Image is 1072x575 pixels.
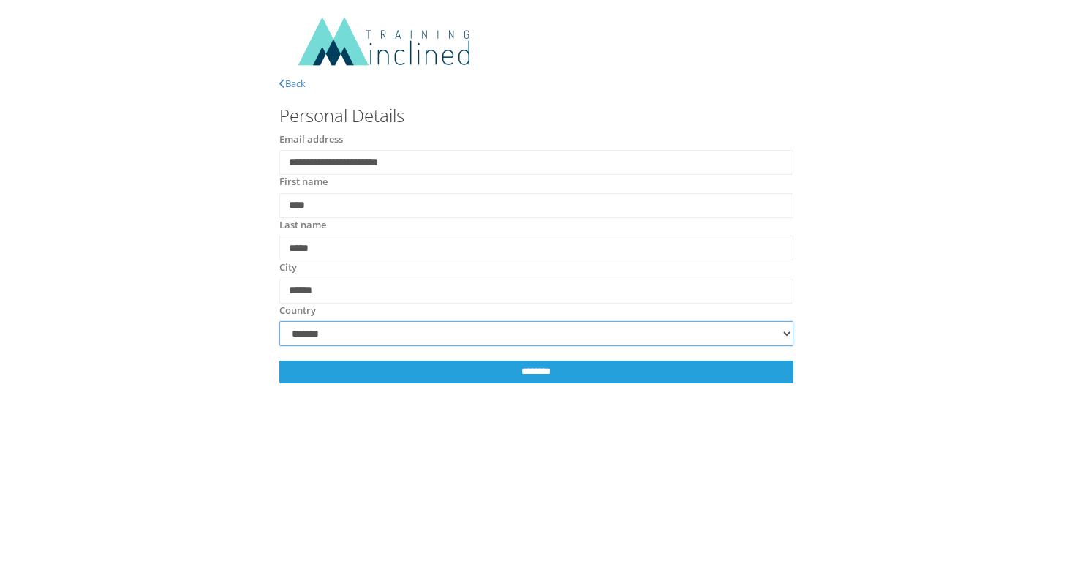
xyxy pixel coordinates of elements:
[279,260,297,275] label: City
[279,132,343,147] label: Email address
[279,304,316,318] label: Country
[279,218,326,233] label: Last name
[279,77,306,90] a: Back
[279,106,793,125] h3: Personal Details
[279,175,328,189] label: First name
[279,15,499,69] img: 1200x300Final-InclinedTrainingLogo.png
